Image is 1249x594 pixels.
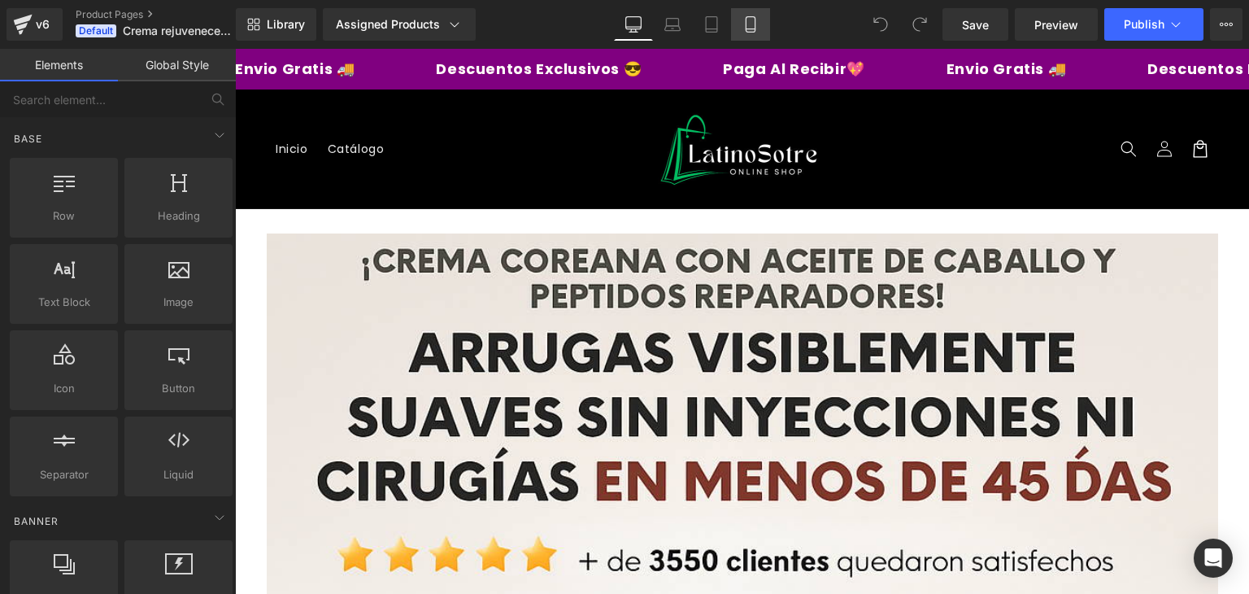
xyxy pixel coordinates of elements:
div: Assigned Products [336,16,463,33]
img: Mi tienda [423,63,585,138]
a: Preview [1015,8,1098,41]
span: Row [15,207,113,225]
p: Envio Gratis 🚚 [710,13,829,28]
span: Separator [15,466,113,483]
span: Library [267,17,305,32]
a: Laptop [653,8,692,41]
button: Redo [903,8,936,41]
span: Button [129,380,228,397]
a: Mobile [731,8,770,41]
a: Desktop [614,8,653,41]
a: Product Pages [76,8,263,21]
span: Text Block [15,294,113,311]
summary: Búsqueda [876,82,912,118]
span: Image [129,294,228,311]
span: Inicio [41,93,73,107]
a: Tablet [692,8,731,41]
span: Banner [12,513,60,529]
span: Publish [1124,18,1164,31]
a: Global Style [118,49,236,81]
p: Descuentos Exclusivos 😎 [911,13,1116,28]
p: Paga Al Recibir💖 [486,13,629,28]
span: Default [76,24,116,37]
a: Inicio [31,83,83,117]
a: New Library [236,8,316,41]
span: Save [962,16,989,33]
span: Crema rejuvenecedora - Horse Elixir [123,24,232,37]
span: Preview [1034,16,1078,33]
span: Heading [129,207,228,225]
button: More [1210,8,1242,41]
p: Descuentos Exclusivos 😎 [200,13,406,28]
a: v6 [7,8,63,41]
span: Base [12,131,44,146]
span: Liquid [129,466,228,483]
button: Undo [864,8,897,41]
a: Catálogo [83,83,159,117]
span: Catálogo [93,93,150,107]
div: Open Intercom Messenger [1194,539,1233,578]
div: v6 [33,14,53,35]
span: Icon [15,380,113,397]
button: Publish [1104,8,1203,41]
